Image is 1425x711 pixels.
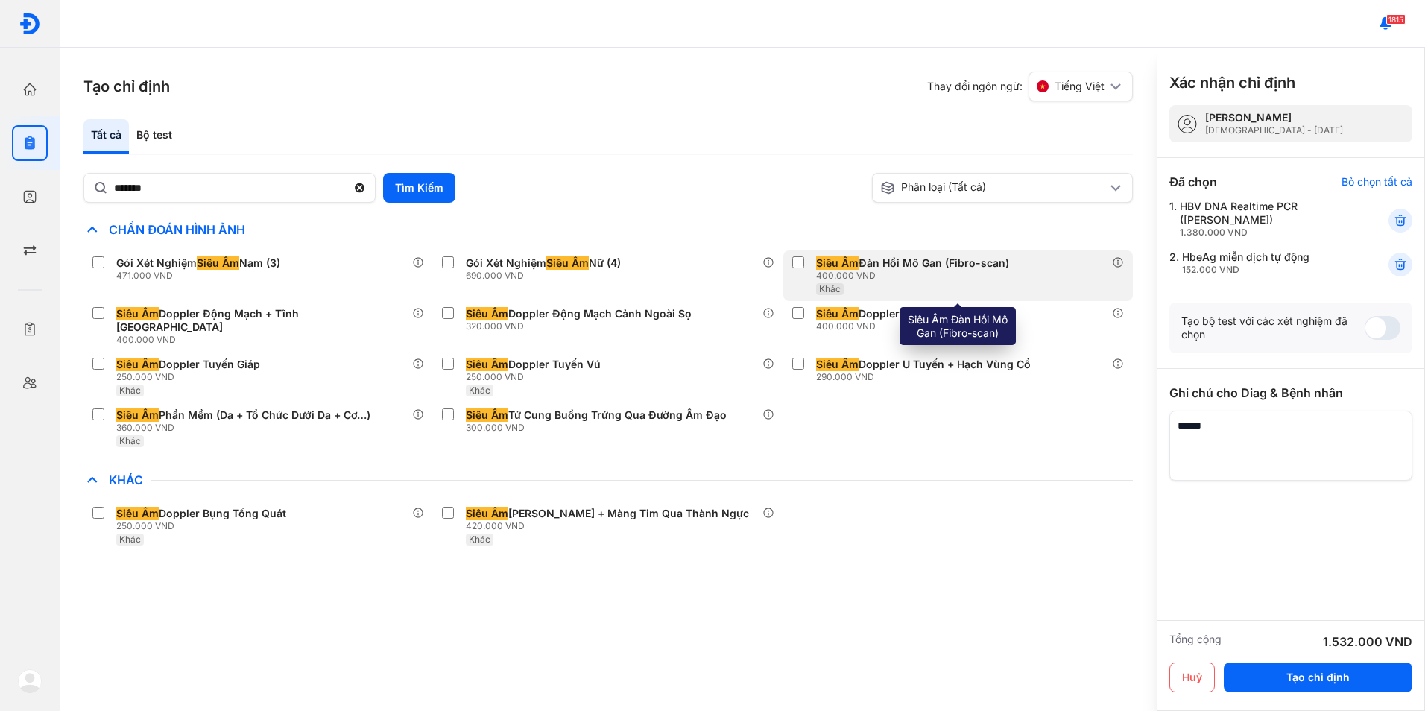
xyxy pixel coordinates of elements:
div: Gói Xét Nghiệm Nữ (4) [466,256,621,270]
span: Chẩn Đoán Hình Ảnh [101,222,253,237]
div: Tổng cộng [1169,633,1222,651]
div: Thay đổi ngôn ngữ: [927,72,1133,101]
span: Siêu Âm [116,408,159,422]
div: 250.000 VND [466,371,607,383]
div: 400.000 VND [116,334,412,346]
div: 360.000 VND [116,422,376,434]
h3: Tạo chỉ định [83,76,170,97]
div: 152.000 VND [1182,264,1309,276]
div: Doppler Động Mạch Thận [816,307,991,320]
span: Khác [119,385,141,396]
div: Ghi chú cho Diag & Bệnh nhân [1169,384,1412,402]
div: 1. [1169,200,1352,238]
span: Siêu Âm [116,307,159,320]
div: HbeAg miễn dịch tự động [1182,250,1309,276]
div: 400.000 VND [816,320,997,332]
div: 250.000 VND [116,371,266,383]
span: Siêu Âm [466,358,508,371]
span: Siêu Âm [816,358,859,371]
div: Tạo bộ test với các xét nghiệm đã chọn [1181,315,1365,341]
div: Doppler Động Mạch Cảnh Ngoài Sọ [466,307,692,320]
div: Doppler Tuyến Giáp [116,358,260,371]
span: Khác [119,534,141,545]
div: 250.000 VND [116,520,292,532]
div: 300.000 VND [466,422,733,434]
span: Siêu Âm [466,307,508,320]
div: [DEMOGRAPHIC_DATA] - [DATE] [1205,124,1343,136]
div: [PERSON_NAME] + Màng Tim Qua Thành Ngực [466,507,749,520]
div: Doppler U Tuyến + Hạch Vùng Cổ [816,358,1031,371]
span: Khác [101,473,151,487]
div: Bỏ chọn tất cả [1342,175,1412,189]
div: 1.532.000 VND [1323,633,1412,651]
div: Phần Mềm (Da + Tổ Chức Dưới Da + Cơ…) [116,408,370,422]
span: Siêu Âm [466,507,508,520]
span: Siêu Âm [466,408,508,422]
div: Phân loại (Tất cả) [880,180,1107,195]
div: Đàn Hồi Mô Gan (Fibro-scan) [816,256,1009,270]
div: 2. [1169,250,1352,276]
div: 690.000 VND [466,270,627,282]
div: 320.000 VND [466,320,698,332]
div: [PERSON_NAME] [1205,111,1343,124]
div: Doppler Tuyến Vú [466,358,601,371]
span: Khác [469,385,490,396]
button: Tìm Kiếm [383,173,455,203]
span: 1815 [1386,14,1406,25]
span: Siêu Âm [116,358,159,371]
span: Tiếng Việt [1055,80,1105,93]
div: Tất cả [83,119,129,154]
div: 1.380.000 VND [1180,227,1352,238]
div: 420.000 VND [466,520,755,532]
span: Siêu Âm [197,256,239,270]
div: 400.000 VND [816,270,1015,282]
img: logo [19,13,41,35]
div: Đã chọn [1169,173,1217,191]
div: Doppler Bụng Tổng Quát [116,507,286,520]
span: Khác [469,534,490,545]
button: Huỷ [1169,663,1215,692]
div: HBV DNA Realtime PCR ([PERSON_NAME]) [1180,200,1352,238]
span: Siêu Âm [116,507,159,520]
span: Khác [119,435,141,446]
span: Khác [819,283,841,294]
div: Doppler Động Mạch + Tĩnh [GEOGRAPHIC_DATA] [116,307,406,334]
span: Siêu Âm [816,307,859,320]
span: Siêu Âm [816,256,859,270]
h3: Xác nhận chỉ định [1169,72,1295,93]
div: Tử Cung Buồng Trứng Qua Đường Âm Đạo [466,408,727,422]
span: Siêu Âm [546,256,589,270]
div: 290.000 VND [816,371,1037,383]
div: Gói Xét Nghiệm Nam (3) [116,256,280,270]
div: 471.000 VND [116,270,286,282]
img: logo [18,669,42,693]
button: Tạo chỉ định [1224,663,1412,692]
div: Bộ test [129,119,180,154]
